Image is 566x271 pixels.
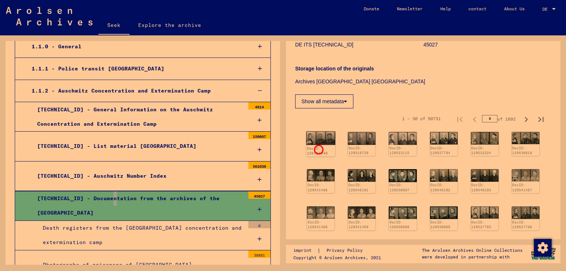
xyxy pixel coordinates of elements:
font: Seek [107,22,120,28]
a: DocID: 129532224 [471,146,491,155]
a: DocID: 129527786 [512,220,532,229]
a: DocID: 129546191 [349,183,368,192]
a: DocID: 129550608 [389,220,409,229]
img: 001.jpg [389,169,416,182]
a: DocID: 129518729 [349,146,368,155]
font: The Arolsen Archives Online Collections [422,247,523,253]
font: 1.1.1 - Police transit [GEOGRAPHIC_DATA] [32,65,164,72]
font: contact [468,6,486,11]
a: Seek [98,16,129,35]
img: Arolsen_neg.svg [6,7,92,25]
font: were developed in partnership with [422,254,510,260]
font: of 1692 [497,116,516,122]
a: DocID: 129541469 [349,220,368,229]
font: DE ITS [TECHNICAL_ID] [295,42,353,48]
img: 001.jpg [348,169,375,182]
font: 150667 [253,134,266,139]
img: 001.jpg [512,206,539,219]
img: 001.jpg [512,169,539,181]
font: | [317,247,321,254]
a: DocID: 129527785 [471,220,491,229]
img: 001.jpg [306,132,335,145]
font: Newsletter [397,6,423,11]
img: 001.jpg [389,206,416,219]
font: Photographs of prisoners of [GEOGRAPHIC_DATA] [43,261,192,268]
font: [TECHNICAL_ID] - Auschwitz Number Index [37,173,167,179]
img: 001.jpg [348,206,375,219]
a: DocID: 129523115 [389,146,409,155]
font: 1.1.0 - General [32,43,81,50]
font: 1 – 30 of 50731 [402,116,441,121]
font: 561030 [253,164,266,169]
img: yv_logo.png [530,244,557,263]
button: Next page [519,111,534,126]
a: imprint [293,247,317,254]
a: DocID: 129541468 [308,220,328,229]
a: DocID: 129541467 [512,183,532,192]
a: DocID: 129550607 [389,183,409,192]
img: 001.jpg [430,206,458,219]
font: DE [542,6,548,12]
font: 0 [258,223,261,228]
font: Show all metadata [301,98,344,104]
img: 001.jpg [389,132,416,145]
a: DocID: 129527784 [430,146,450,155]
font: 45027 [423,42,438,48]
a: DocID: 129541466 [308,183,328,192]
img: 001.jpg [471,206,499,219]
font: About Us [504,6,525,11]
img: 001.jpg [471,169,499,182]
font: 38881 [254,253,265,258]
button: Previous page [467,111,482,126]
img: 001.jpg [512,132,539,144]
a: Explore the archive [129,16,210,34]
img: 001.jpg [471,132,499,144]
font: Help [440,6,451,11]
a: Privacy Policy [321,247,371,254]
img: 001.jpg [348,132,375,145]
font: Donate [364,6,379,11]
button: Show all metadata [295,94,353,108]
font: 4914 [255,105,264,110]
a: DocID: 129546193 [471,183,491,192]
a: DocID: 129550609 [430,220,450,229]
img: 001.jpg [307,169,335,181]
img: Change consent [534,239,552,257]
img: 001.jpg [430,132,458,145]
font: Privacy Policy [326,247,363,253]
button: Last page [534,111,548,126]
font: [TECHNICAL_ID] - List material [GEOGRAPHIC_DATA] [37,143,196,149]
font: Explore the archive [138,22,201,28]
font: 45027 [254,194,265,199]
font: Copyright © Arolsen Archives, 2021 [293,255,381,260]
font: Storage location of the originals [295,66,374,72]
img: 001.jpg [430,169,458,182]
a: DocID: 129546192 [430,183,450,192]
font: 1.1.2 - Auschwitz Concentration and Extermination Camp [32,87,211,94]
font: imprint [293,247,311,253]
font: [TECHNICAL_ID] - Documentation from the archives of the [GEOGRAPHIC_DATA] [37,195,220,216]
a: DocID: 129514340 [307,146,328,156]
button: First page [453,111,467,126]
a: DocID: 129536818 [512,146,532,155]
font: Archives [GEOGRAPHIC_DATA] [GEOGRAPHIC_DATA] [295,79,425,84]
img: 001.jpg [307,206,335,219]
font: [TECHNICAL_ID] - General Information on the Auschwitz Concentration and Extermination Camp [37,106,213,127]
